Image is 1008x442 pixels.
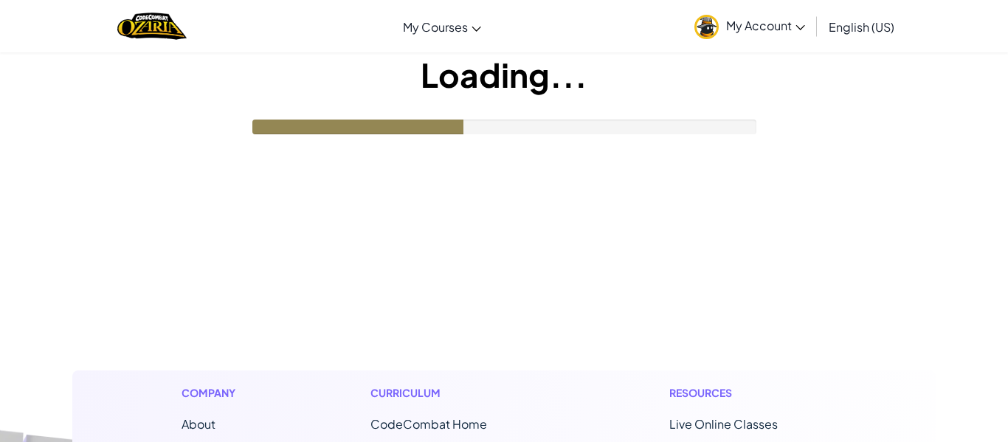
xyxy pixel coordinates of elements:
span: My Account [726,18,805,33]
a: Live Online Classes [669,416,778,432]
h1: Company [182,385,250,401]
h1: Curriculum [370,385,549,401]
a: Ozaria by CodeCombat logo [117,11,186,41]
span: My Courses [403,19,468,35]
span: CodeCombat Home [370,416,487,432]
a: English (US) [821,7,902,46]
a: My Courses [396,7,489,46]
span: English (US) [829,19,894,35]
a: My Account [687,3,812,49]
h1: Resources [669,385,826,401]
a: About [182,416,215,432]
img: Home [117,11,186,41]
img: avatar [694,15,719,39]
